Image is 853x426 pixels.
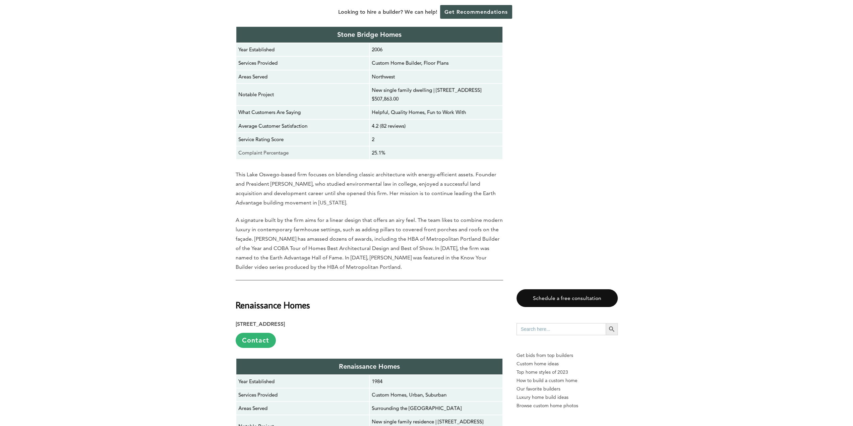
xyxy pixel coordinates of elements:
[516,351,618,360] p: Get bids from top builders
[238,72,367,81] p: Areas Served
[238,45,367,54] p: Year Established
[238,59,367,67] p: Services Provided
[236,299,310,311] strong: Renaissance Homes
[236,170,503,207] p: This Lake Oswego-based firm focuses on blending classic architecture with energy-efficient assets...
[337,31,402,39] strong: Stone Bridge Homes
[372,86,500,104] p: New single family dwelling | [STREET_ADDRESS] $507,863.00
[238,90,367,99] p: Notable Project
[238,390,367,399] p: Services Provided
[372,404,500,413] p: Surrounding the [GEOGRAPHIC_DATA]
[516,323,606,335] input: Search here...
[516,402,618,410] a: Browse custom home photos
[516,289,618,307] a: Schedule a free consultation
[516,376,618,385] a: How to build a custom home
[238,377,367,386] p: Year Established
[238,122,367,130] p: Average Customer Satisfaction
[372,59,500,67] p: Custom Home Builder, Floor Plans
[516,368,618,376] a: Top home styles of 2023
[238,148,367,157] p: Complaint Percentage
[372,148,500,157] p: 25.1%
[339,362,400,370] strong: Renaissance Homes
[372,72,500,81] p: Northwest
[372,390,500,399] p: Custom Homes, Urban, Suburban
[516,393,618,402] a: Luxury home build ideas
[372,108,500,117] p: Helpful, Quality Homes, Fun to Work With
[516,385,618,393] a: Our favorite builders
[608,325,615,333] svg: Search
[372,122,500,130] p: 4.2 (82 reviews)
[440,5,512,19] a: Get Recommendations
[372,135,500,144] p: 2
[236,333,276,348] a: Contact
[372,377,500,386] p: 1984
[238,404,367,413] p: Areas Served
[724,378,845,418] iframe: Drift Widget Chat Controller
[238,108,367,117] p: What Customers Are Saying
[236,321,285,327] strong: [STREET_ADDRESS]
[516,360,618,368] a: Custom home ideas
[372,45,500,54] p: 2006
[238,135,367,144] p: Service Rating Score
[236,216,503,272] p: A signature built by the firm aims for a linear design that offers an airy feel. The team likes t...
